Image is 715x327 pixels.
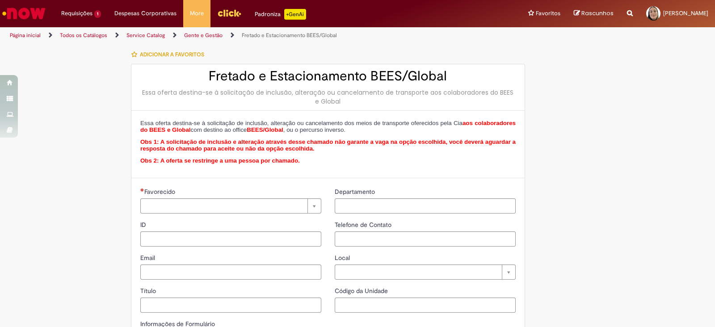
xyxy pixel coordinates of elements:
input: Email [140,264,321,280]
a: Service Catalog [126,32,165,39]
span: Departamento [335,188,377,196]
input: ID [140,231,321,247]
span: Favoritos [536,9,560,18]
a: Página inicial [10,32,41,39]
div: Essa oferta destina-se à solicitação de inclusão, alteração ou cancelamento de transporte aos col... [140,88,516,106]
span: Título [140,287,158,295]
span: Adicionar a Favoritos [140,51,204,58]
span: Email [140,254,157,262]
span: ID [140,221,148,229]
span: Telefone de Contato [335,221,393,229]
span: Rascunhos [581,9,614,17]
a: Gente e Gestão [184,32,223,39]
a: Fretado e Estacionamento BEES/Global [242,32,337,39]
span: BEES/Global [247,126,283,133]
span: Requisições [61,9,93,18]
a: Rascunhos [574,9,614,18]
input: Código da Unidade [335,298,516,313]
a: Limpar campo Local [335,264,516,280]
span: [PERSON_NAME] [663,9,708,17]
img: click_logo_yellow_360x200.png [217,6,241,20]
input: Departamento [335,198,516,214]
span: Obs 2: A oferta se restringe a uma pessoa por chamado. [140,157,300,164]
ul: Trilhas de página [7,27,470,44]
input: Título [140,298,321,313]
span: 1 [94,10,101,18]
span: Obs 1: A solicitação de inclusão e alteração através desse chamado não garante a vaga na opção es... [140,138,516,152]
h2: Fretado e Estacionamento BEES/Global [140,69,516,84]
span: Essa oferta destina-se à solicitação de inclusão, alteração ou cancelamento dos meios de transpor... [140,120,516,134]
a: Todos os Catálogos [60,32,107,39]
span: Local [335,254,352,262]
p: +GenAi [284,9,306,20]
span: More [190,9,204,18]
img: ServiceNow [1,4,47,22]
input: Telefone de Contato [335,231,516,247]
a: Limpar campo Favorecido [140,198,321,214]
div: Padroniza [255,9,306,20]
span: Necessários [140,188,144,192]
span: Despesas Corporativas [114,9,177,18]
span: aos colaboradores do BEES e Global [140,120,516,134]
span: Necessários - Favorecido [144,188,177,196]
button: Adicionar a Favoritos [131,45,209,64]
span: Código da Unidade [335,287,390,295]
